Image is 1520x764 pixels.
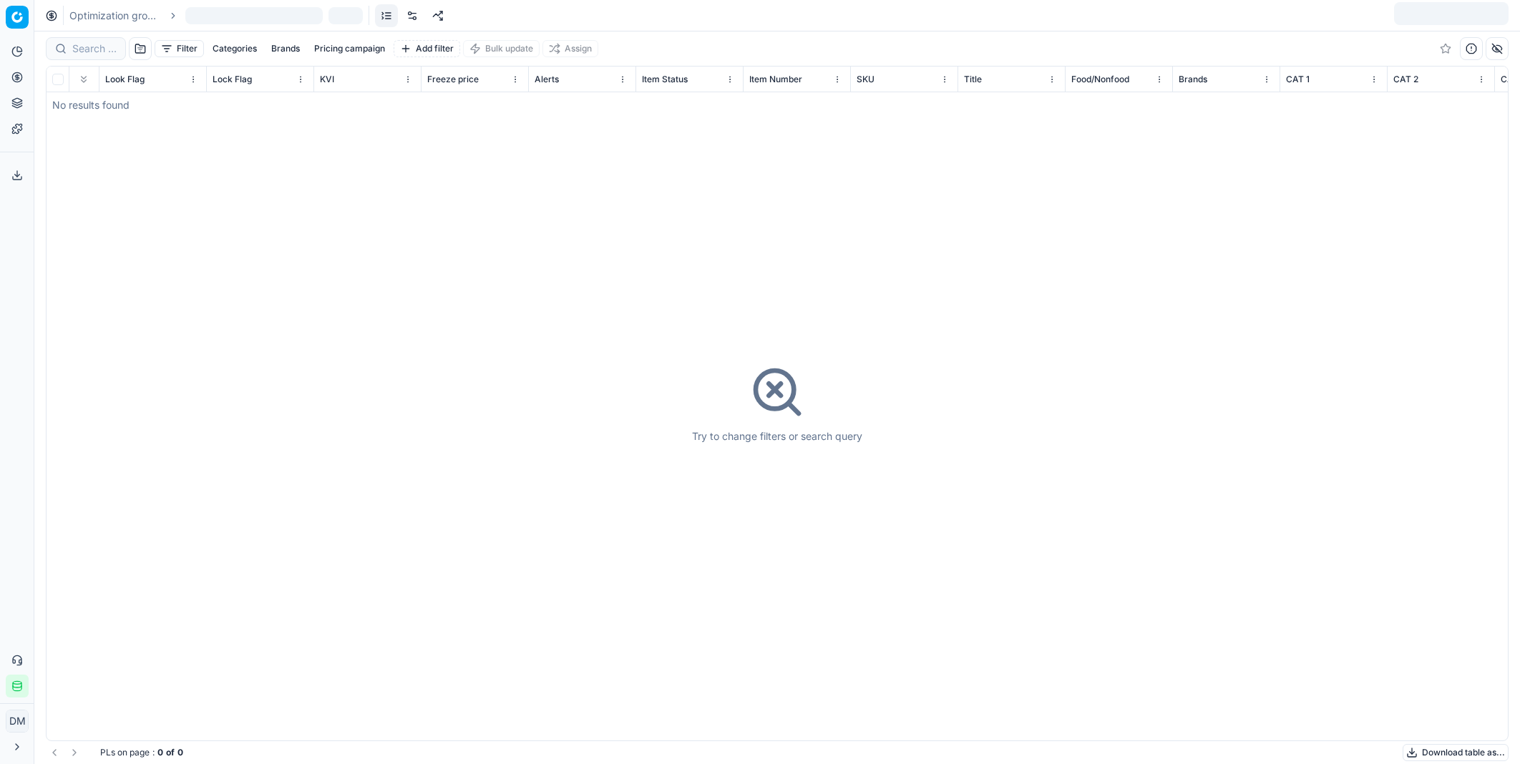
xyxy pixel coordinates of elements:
strong: 0 [177,747,183,758]
span: PLs on page [100,747,150,758]
span: Freeze price [427,74,479,85]
span: Alerts [535,74,559,85]
input: Search by SKU or title [72,41,117,56]
button: Download table as... [1403,744,1509,761]
strong: of [166,747,175,758]
button: Categories [207,40,263,57]
span: Look Flag [105,74,145,85]
button: Expand all [75,71,92,88]
span: SKU [857,74,875,85]
span: DM [6,710,28,732]
button: Assign [542,40,598,57]
span: Lock Flag [213,74,252,85]
span: Food/Nonfood [1071,74,1129,85]
strong: 0 [157,747,163,758]
button: DM [6,710,29,733]
nav: breadcrumb [69,7,363,24]
button: Brands [265,40,306,57]
span: CAT 2 [1393,74,1418,85]
a: Optimization groups [69,9,161,23]
div: : [100,747,183,758]
button: Bulk update [463,40,540,57]
button: Filter [155,40,204,57]
span: Item Status [642,74,688,85]
span: Item Number [749,74,802,85]
span: Brands [1179,74,1207,85]
div: Try to change filters or search query [692,429,862,444]
span: Title [964,74,982,85]
span: KVI [320,74,334,85]
button: Pricing campaign [308,40,391,57]
nav: pagination [46,744,83,761]
span: CAT 1 [1286,74,1310,85]
button: Add filter [394,40,460,57]
button: Go to next page [66,744,83,761]
button: Go to previous page [46,744,63,761]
